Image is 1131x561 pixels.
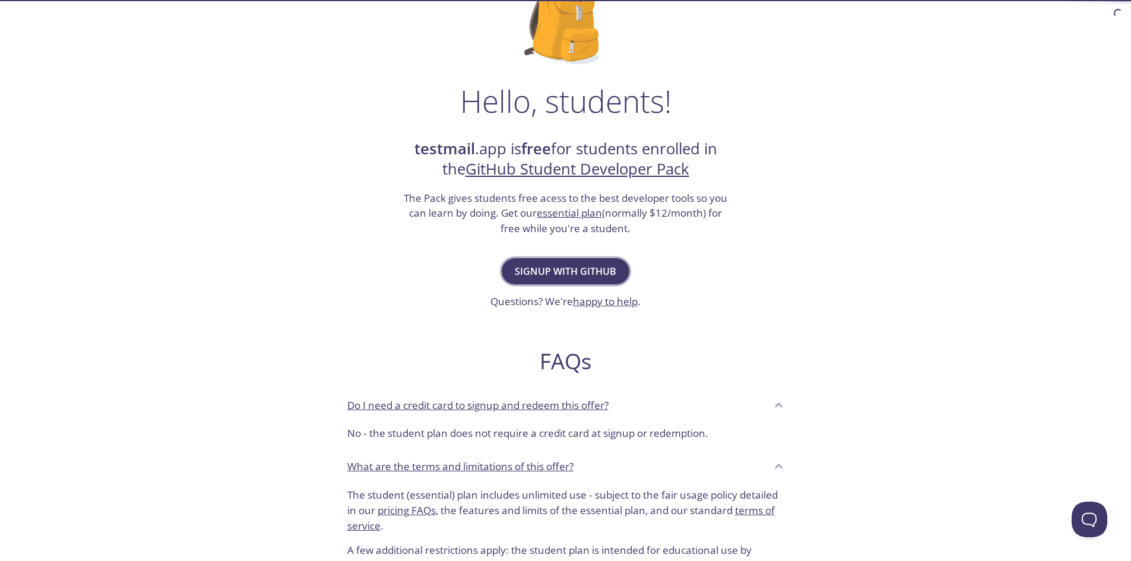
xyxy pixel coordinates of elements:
[338,389,794,421] div: Do I need a credit card to signup and redeem this offer?
[403,139,729,180] h2: .app is for students enrolled in the
[537,206,602,220] a: essential plan
[347,459,574,474] p: What are the terms and limitations of this offer?
[1072,502,1107,537] iframe: Help Scout Beacon - Open
[347,398,609,413] p: Do I need a credit card to signup and redeem this offer?
[338,451,794,483] div: What are the terms and limitations of this offer?
[347,426,784,441] p: No - the student plan does not require a credit card at signup or redemption.
[502,258,629,284] button: Signup with GitHub
[347,503,775,533] a: terms of service
[465,159,689,179] a: GitHub Student Developer Pack
[490,294,641,309] h3: Questions? We're .
[414,138,475,159] strong: testmail
[515,263,616,280] span: Signup with GitHub
[338,348,794,375] h2: FAQs
[403,191,729,236] h3: The Pack gives students free acess to the best developer tools so you can learn by doing. Get our...
[338,421,794,451] div: Do I need a credit card to signup and redeem this offer?
[347,487,784,533] p: The student (essential) plan includes unlimited use - subject to the fair usage policy detailed i...
[378,503,436,517] a: pricing FAQs
[460,83,671,119] h1: Hello, students!
[521,138,551,159] strong: free
[573,294,638,308] a: happy to help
